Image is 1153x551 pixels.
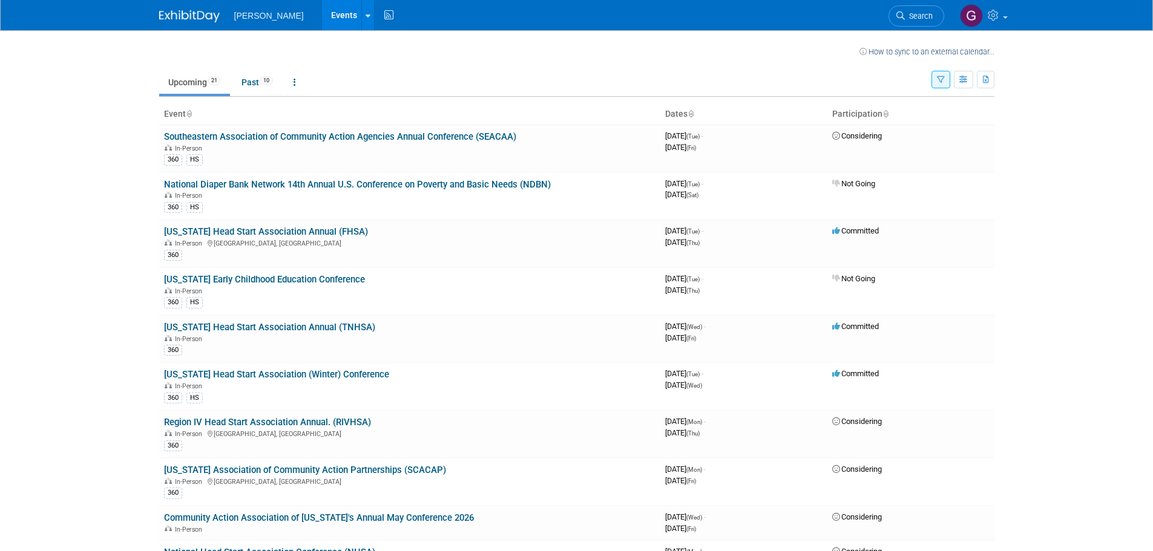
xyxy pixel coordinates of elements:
span: - [704,512,706,521]
span: - [701,274,703,283]
a: [US_STATE] Head Start Association Annual (FHSA) [164,226,368,237]
span: (Wed) [686,382,702,389]
span: In-Person [175,145,206,152]
img: In-Person Event [165,145,172,151]
span: Considering [832,465,882,474]
span: - [704,322,706,331]
span: (Fri) [686,526,696,532]
span: [PERSON_NAME] [234,11,304,21]
span: In-Person [175,382,206,390]
img: In-Person Event [165,240,172,246]
div: HS [186,202,203,213]
img: Greg Friesen [960,4,983,27]
span: [DATE] [665,226,703,235]
span: (Tue) [686,228,700,235]
span: [DATE] [665,238,700,247]
span: [DATE] [665,380,702,390]
img: In-Person Event [165,335,172,341]
span: [DATE] [665,274,703,283]
span: [DATE] [665,333,696,342]
span: - [704,417,706,426]
span: Considering [832,417,882,426]
img: ExhibitDay [159,10,220,22]
div: HS [186,297,203,308]
span: In-Person [175,287,206,295]
a: Search [889,5,944,27]
a: Community Action Association of [US_STATE]'s Annual May Conference 2026 [164,512,474,523]
a: How to sync to an external calendar... [859,47,994,56]
span: (Sat) [686,192,698,198]
th: Event [159,104,660,125]
span: [DATE] [665,190,698,199]
span: - [701,226,703,235]
span: (Tue) [686,371,700,377]
span: [DATE] [665,322,706,331]
div: 360 [164,440,182,451]
span: In-Person [175,192,206,200]
a: [US_STATE] Association of Community Action Partnerships (SCACAP) [164,465,446,475]
div: 360 [164,393,182,403]
img: In-Person Event [165,430,172,436]
img: In-Person Event [165,478,172,484]
span: [DATE] [665,131,703,140]
span: [DATE] [665,524,696,533]
span: (Thu) [686,240,700,246]
span: Considering [832,512,882,521]
span: Not Going [832,274,875,283]
span: - [701,369,703,378]
span: Not Going [832,179,875,188]
span: (Tue) [686,181,700,187]
span: - [704,465,706,474]
div: 360 [164,202,182,213]
a: [US_STATE] Early Childhood Education Conference [164,274,365,285]
span: - [701,179,703,188]
span: (Mon) [686,466,702,473]
span: [DATE] [665,369,703,378]
span: [DATE] [665,512,706,521]
a: Upcoming21 [159,71,230,94]
a: [US_STATE] Head Start Association (Winter) Conference [164,369,389,380]
div: 360 [164,250,182,261]
div: 360 [164,487,182,498]
span: (Fri) [686,335,696,342]
div: HS [186,154,203,165]
span: [DATE] [665,143,696,152]
div: HS [186,393,203,403]
a: Sort by Event Name [186,109,192,119]
span: 10 [260,76,273,85]
span: (Fri) [686,478,696,484]
span: [DATE] [665,417,706,426]
span: Committed [832,369,879,378]
span: Considering [832,131,882,140]
img: In-Person Event [165,382,172,388]
span: (Wed) [686,324,702,330]
img: In-Person Event [165,192,172,198]
span: (Thu) [686,430,700,437]
span: [DATE] [665,428,700,437]
div: [GEOGRAPHIC_DATA], [GEOGRAPHIC_DATA] [164,238,655,247]
th: Dates [660,104,827,125]
span: Committed [832,322,879,331]
a: Sort by Start Date [688,109,694,119]
div: 360 [164,297,182,308]
div: [GEOGRAPHIC_DATA], [GEOGRAPHIC_DATA] [164,428,655,438]
span: (Wed) [686,514,702,521]
span: [DATE] [665,285,700,295]
span: In-Person [175,526,206,533]
span: [DATE] [665,179,703,188]
span: In-Person [175,478,206,486]
span: In-Person [175,335,206,343]
span: [DATE] [665,476,696,485]
span: 21 [208,76,221,85]
span: Search [905,11,933,21]
span: (Tue) [686,276,700,282]
a: Past10 [232,71,282,94]
span: (Thu) [686,287,700,294]
span: Committed [832,226,879,235]
span: (Fri) [686,145,696,151]
span: (Tue) [686,133,700,140]
div: 360 [164,154,182,165]
div: [GEOGRAPHIC_DATA], [GEOGRAPHIC_DATA] [164,476,655,486]
a: Sort by Participation Type [882,109,889,119]
div: 360 [164,345,182,356]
